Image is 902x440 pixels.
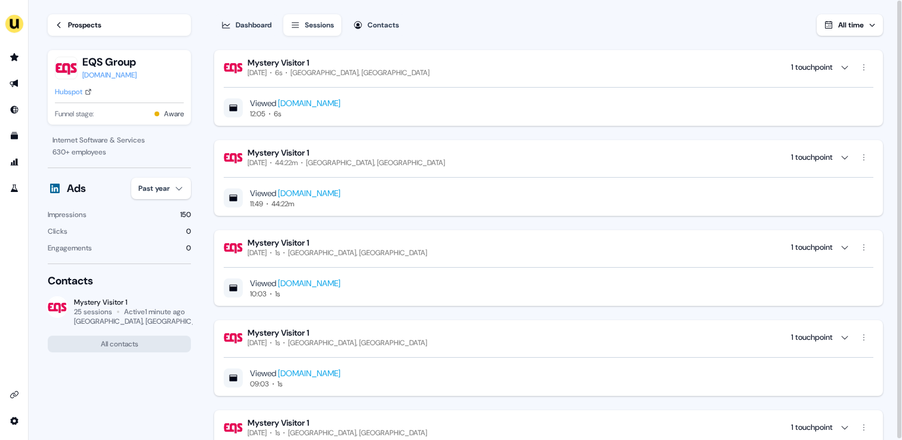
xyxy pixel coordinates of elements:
[224,78,873,119] div: Mystery Visitor 1[DATE]6s[GEOGRAPHIC_DATA], [GEOGRAPHIC_DATA] 1 touchpoint
[275,428,280,438] div: 1s
[224,147,873,168] button: Mystery Visitor 1[DATE]44:22m[GEOGRAPHIC_DATA], [GEOGRAPHIC_DATA] 1 touchpoint
[278,98,341,109] a: [DOMAIN_NAME]
[283,14,341,36] button: Sessions
[224,258,873,299] div: Mystery Visitor 1[DATE]1s[GEOGRAPHIC_DATA], [GEOGRAPHIC_DATA] 1 touchpoint
[224,348,873,389] div: Mystery Visitor 1[DATE]1s[GEOGRAPHIC_DATA], [GEOGRAPHIC_DATA] 1 touchpoint
[791,241,833,253] div: 1 touchpoint
[278,278,341,289] a: [DOMAIN_NAME]
[55,86,92,98] a: Hubspot
[5,411,24,430] a: Go to integrations
[250,289,267,299] div: 10:03
[48,14,191,36] a: Prospects
[248,248,267,258] div: [DATE]
[5,385,24,404] a: Go to integrations
[164,108,184,120] button: Aware
[74,317,214,326] div: [GEOGRAPHIC_DATA], [GEOGRAPHIC_DATA]
[5,179,24,198] a: Go to experiments
[224,237,873,258] button: Mystery Visitor 1[DATE]1s[GEOGRAPHIC_DATA], [GEOGRAPHIC_DATA] 1 touchpoint
[248,57,430,68] div: Mystery Visitor 1
[291,68,430,78] div: [GEOGRAPHIC_DATA], [GEOGRAPHIC_DATA]
[180,209,191,221] div: 150
[288,248,427,258] div: [GEOGRAPHIC_DATA], [GEOGRAPHIC_DATA]
[5,100,24,119] a: Go to Inbound
[791,422,833,433] div: 1 touchpoint
[248,327,427,338] div: Mystery Visitor 1
[346,14,406,36] button: Contacts
[250,379,269,389] div: 09:03
[367,19,399,31] div: Contacts
[82,69,137,81] a: [DOMAIN_NAME]
[5,74,24,93] a: Go to outbound experience
[274,109,281,119] div: 6s
[838,20,864,30] span: All time
[288,338,427,348] div: [GEOGRAPHIC_DATA], [GEOGRAPHIC_DATA]
[48,225,67,237] div: Clicks
[250,109,265,119] div: 12:05
[250,199,263,209] div: 11:49
[67,181,86,196] div: Ads
[124,307,185,317] div: Active 1 minute ago
[74,298,191,307] div: Mystery Visitor 1
[275,158,298,168] div: 44:22m
[52,146,186,158] div: 630 + employees
[82,55,137,69] button: EQS Group
[214,14,279,36] button: Dashboard
[224,327,873,348] button: Mystery Visitor 1[DATE]1s[GEOGRAPHIC_DATA], [GEOGRAPHIC_DATA] 1 touchpoint
[68,19,101,31] div: Prospects
[817,14,883,36] button: All time
[248,147,445,158] div: Mystery Visitor 1
[250,97,341,109] div: Viewed
[248,158,267,168] div: [DATE]
[305,19,334,31] div: Sessions
[5,126,24,145] a: Go to templates
[48,209,87,221] div: Impressions
[48,242,92,254] div: Engagements
[248,417,427,428] div: Mystery Visitor 1
[55,86,82,98] div: Hubspot
[236,19,271,31] div: Dashboard
[224,168,873,209] div: Mystery Visitor 1[DATE]44:22m[GEOGRAPHIC_DATA], [GEOGRAPHIC_DATA] 1 touchpoint
[250,367,341,379] div: Viewed
[5,153,24,172] a: Go to attribution
[248,338,267,348] div: [DATE]
[278,188,341,199] a: [DOMAIN_NAME]
[275,289,280,299] div: 1s
[74,307,112,317] div: 25 sessions
[306,158,445,168] div: [GEOGRAPHIC_DATA], [GEOGRAPHIC_DATA]
[277,379,282,389] div: 1s
[186,242,191,254] div: 0
[48,336,191,352] button: All contacts
[250,187,341,199] div: Viewed
[271,199,294,209] div: 44:22m
[5,48,24,67] a: Go to prospects
[250,277,341,289] div: Viewed
[791,61,833,73] div: 1 touchpoint
[275,338,280,348] div: 1s
[248,68,267,78] div: [DATE]
[248,237,427,248] div: Mystery Visitor 1
[791,331,833,343] div: 1 touchpoint
[52,134,186,146] div: Internet Software & Services
[791,151,833,163] div: 1 touchpoint
[55,108,94,120] span: Funnel stage:
[131,178,191,199] button: Past year
[288,428,427,438] div: [GEOGRAPHIC_DATA], [GEOGRAPHIC_DATA]
[48,274,191,288] div: Contacts
[248,428,267,438] div: [DATE]
[224,417,873,438] button: Mystery Visitor 1[DATE]1s[GEOGRAPHIC_DATA], [GEOGRAPHIC_DATA] 1 touchpoint
[275,68,282,78] div: 6s
[186,225,191,237] div: 0
[275,248,280,258] div: 1s
[224,57,873,78] button: Mystery Visitor 1[DATE]6s[GEOGRAPHIC_DATA], [GEOGRAPHIC_DATA] 1 touchpoint
[278,368,341,379] a: [DOMAIN_NAME]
